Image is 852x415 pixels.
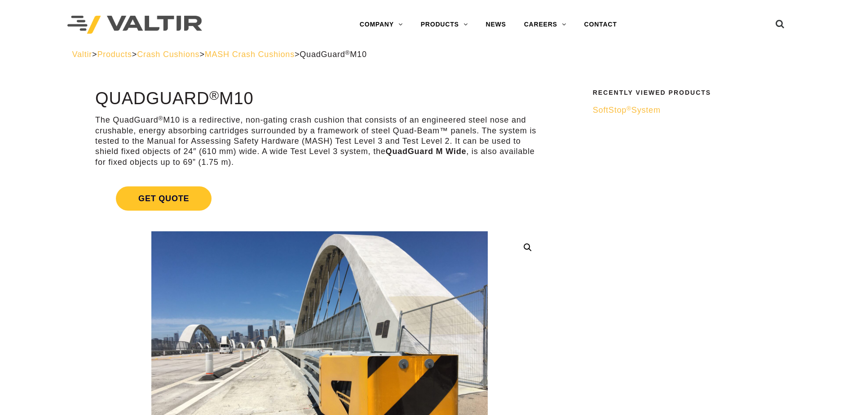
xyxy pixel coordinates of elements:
[477,16,515,34] a: NEWS
[159,115,163,122] sup: ®
[97,50,132,59] a: Products
[627,105,631,112] sup: ®
[515,16,575,34] a: CAREERS
[575,16,626,34] a: CONTACT
[593,89,774,96] h2: Recently Viewed Products
[209,88,219,102] sup: ®
[95,176,544,221] a: Get Quote
[72,50,92,59] a: Valtir
[386,147,467,156] strong: QuadGuard M Wide
[67,16,202,34] img: Valtir
[95,115,544,168] p: The QuadGuard M10 is a redirective, non-gating crash cushion that consists of an engineered steel...
[593,105,774,115] a: SoftStop®System
[205,50,295,59] a: MASH Crash Cushions
[137,50,199,59] a: Crash Cushions
[593,106,661,115] span: SoftStop System
[345,49,350,56] sup: ®
[351,16,412,34] a: COMPANY
[72,49,780,60] div: > > > >
[300,50,366,59] span: QuadGuard M10
[412,16,477,34] a: PRODUCTS
[116,186,212,211] span: Get Quote
[95,89,544,108] h1: QuadGuard M10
